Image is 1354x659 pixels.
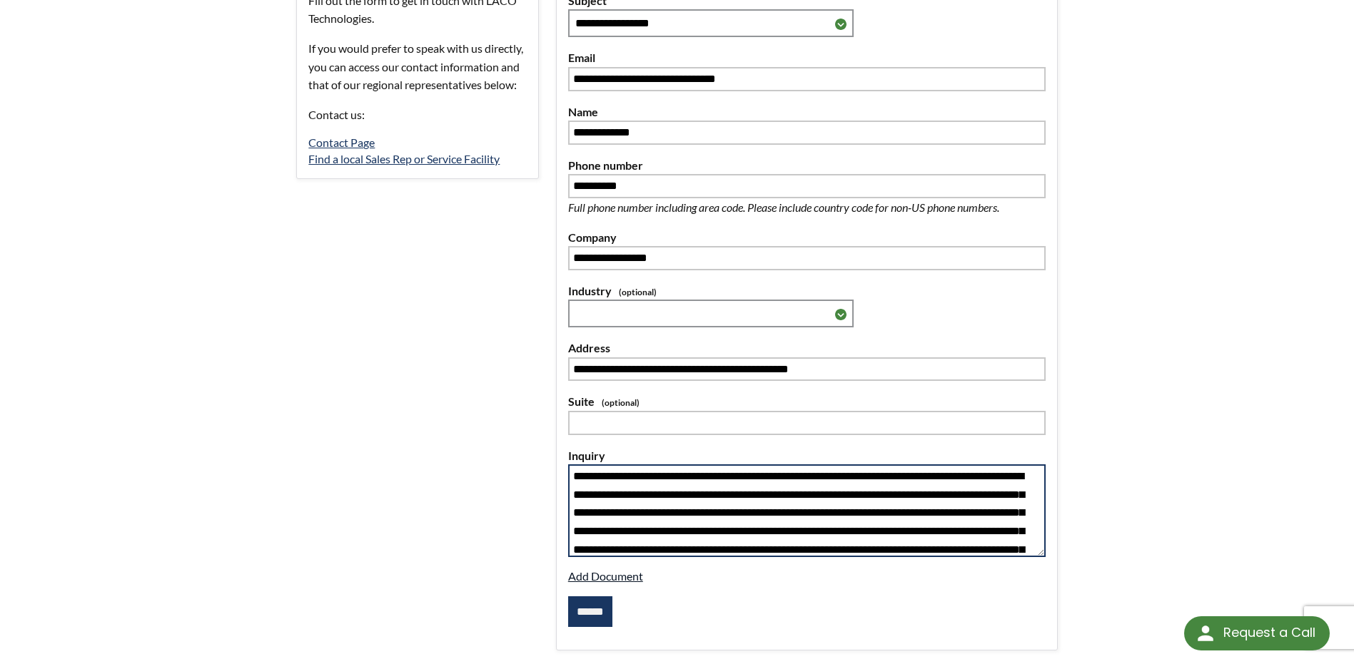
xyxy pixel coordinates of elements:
label: Suite [568,392,1046,411]
p: Full phone number including area code. Please include country code for non-US phone numbers. [568,198,1046,217]
img: round button [1194,622,1217,645]
p: Contact us: [308,106,526,124]
label: Phone number [568,156,1046,175]
label: Address [568,339,1046,357]
p: If you would prefer to speak with us directly, you can access our contact information and that of... [308,39,526,94]
div: Request a Call [1184,616,1330,650]
label: Email [568,48,1046,67]
label: Industry [568,282,1046,300]
label: Name [568,103,1046,121]
a: Find a local Sales Rep or Service Facility [308,152,500,165]
label: Company [568,228,1046,247]
label: Inquiry [568,446,1046,465]
a: Contact Page [308,136,375,149]
a: Add Document [568,569,643,583]
div: Request a Call [1223,616,1315,649]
